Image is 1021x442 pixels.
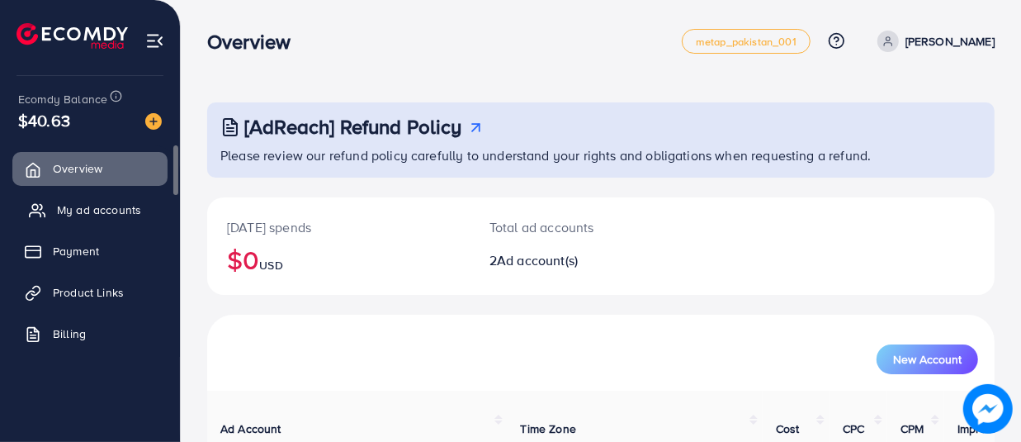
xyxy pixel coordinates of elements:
[259,257,282,273] span: USD
[18,91,107,107] span: Ecomdy Balance
[957,421,1015,437] span: Impression
[877,345,978,374] button: New Account
[53,160,102,177] span: Overview
[220,421,281,437] span: Ad Account
[220,145,985,165] p: Please review our refund policy carefully to understand your rights and obligations when requesti...
[843,421,864,437] span: CPC
[145,113,162,130] img: image
[776,421,800,437] span: Cost
[521,421,576,437] span: Time Zone
[12,235,168,268] a: Payment
[12,317,168,350] a: Billing
[489,217,647,237] p: Total ad accounts
[900,421,924,437] span: CPM
[963,384,1013,434] img: image
[497,251,578,269] span: Ad account(s)
[207,30,304,54] h3: Overview
[696,36,796,47] span: metap_pakistan_001
[227,217,450,237] p: [DATE] spends
[244,115,462,139] h3: [AdReach] Refund Policy
[12,152,168,185] a: Overview
[12,276,168,309] a: Product Links
[17,23,128,49] img: logo
[57,202,141,218] span: My ad accounts
[18,108,70,132] span: $40.63
[12,193,168,226] a: My ad accounts
[53,284,124,301] span: Product Links
[871,31,995,52] a: [PERSON_NAME]
[489,253,647,269] h2: 2
[682,29,811,54] a: metap_pakistan_001
[893,354,962,365] span: New Account
[53,243,99,259] span: Payment
[145,31,164,50] img: menu
[905,31,995,51] p: [PERSON_NAME]
[227,244,450,275] h2: $0
[53,326,86,342] span: Billing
